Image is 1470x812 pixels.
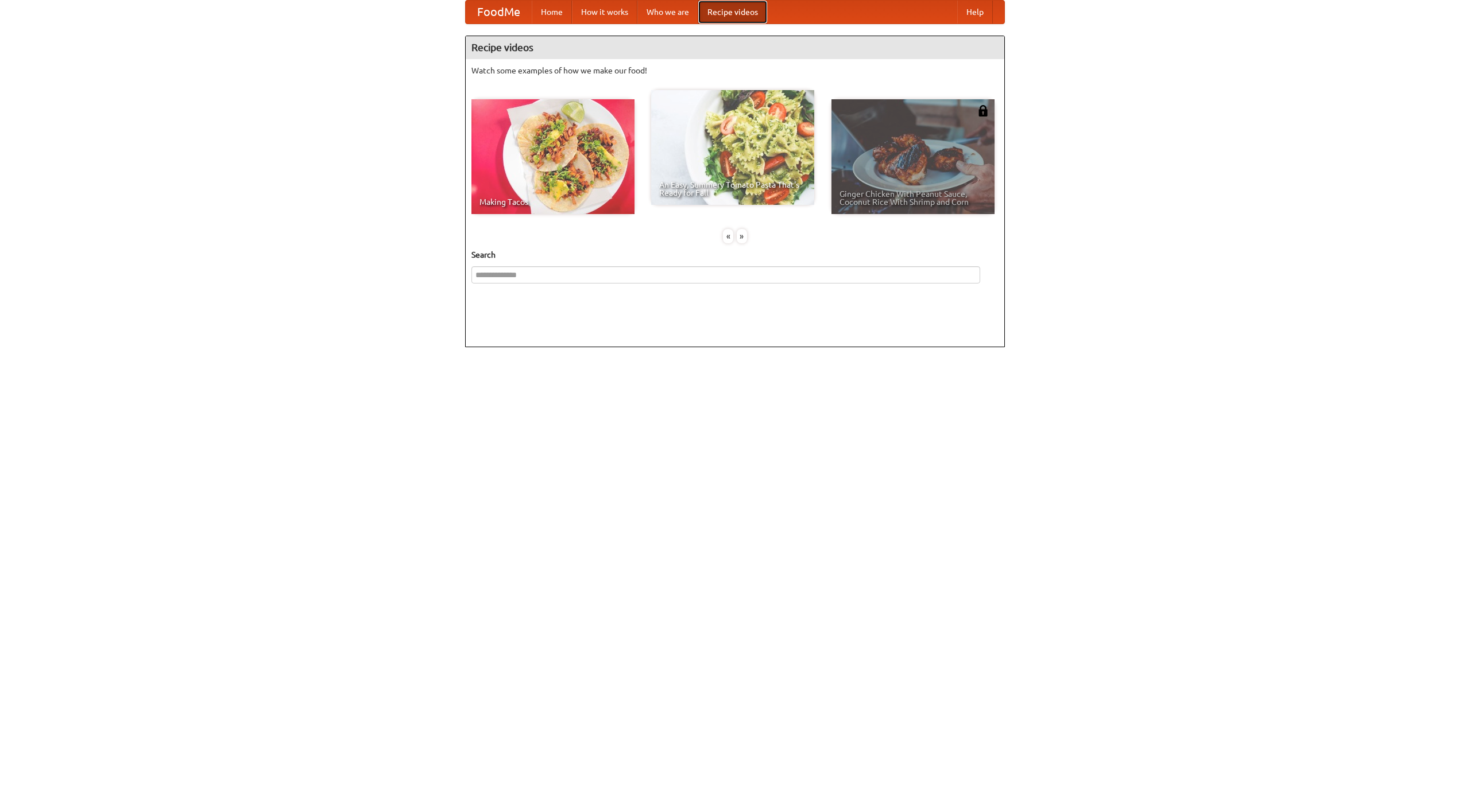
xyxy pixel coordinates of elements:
a: How it works [572,1,637,24]
a: Making Tacos [471,99,635,214]
a: Help [957,1,993,24]
a: Home [532,1,572,24]
a: FoodMe [466,1,532,24]
img: 483408.png [977,105,989,116]
a: Who we are [637,1,698,24]
div: » [737,229,747,243]
span: An Easy, Summery Tomato Pasta That's Ready for Fall [659,181,806,197]
h4: Recipe videos [466,36,1004,59]
h5: Search [471,249,999,261]
p: Watch some examples of how we make our food! [471,65,999,76]
a: An Easy, Summery Tomato Pasta That's Ready for Fall [651,90,814,205]
span: Making Tacos [479,198,626,206]
a: Recipe videos [698,1,767,24]
div: « [723,229,733,243]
